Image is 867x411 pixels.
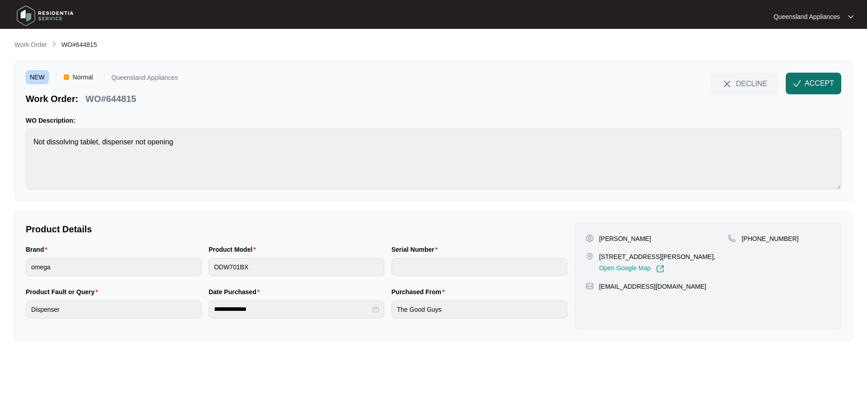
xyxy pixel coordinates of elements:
p: Product Details [26,223,567,236]
p: [EMAIL_ADDRESS][DOMAIN_NAME] [599,282,706,291]
p: [PHONE_NUMBER] [741,234,798,243]
input: Date Purchased [214,305,371,314]
img: Link-External [656,265,664,273]
img: close-Icon [722,79,732,89]
p: Work Order [14,40,47,49]
textarea: Not dissolving tablet, dispenser not opening [26,129,841,189]
p: Queensland Appliances [774,12,840,21]
p: Work Order: [26,92,78,105]
p: WO Description: [26,116,841,125]
a: Open Google Map [599,265,664,273]
input: Product Model [209,258,384,276]
label: Product Fault or Query [26,287,102,296]
img: chevron-right [51,41,58,48]
img: map-pin [586,282,594,290]
p: Queensland Appliances [112,74,178,84]
input: Product Fault or Query [26,300,201,319]
label: Brand [26,245,51,254]
img: map-pin [586,252,594,260]
p: WO#644815 [85,92,136,105]
span: NEW [26,70,49,84]
input: Brand [26,258,201,276]
img: check-Icon [793,79,801,88]
img: user-pin [586,234,594,242]
label: Product Model [209,245,260,254]
button: close-IconDECLINE [710,73,778,94]
span: WO#644815 [61,41,97,48]
input: Purchased From [392,300,567,319]
span: ACCEPT [805,78,834,89]
button: check-IconACCEPT [786,73,841,94]
p: [PERSON_NAME] [599,234,651,243]
span: DECLINE [736,79,767,88]
span: Normal [69,70,97,84]
label: Date Purchased [209,287,263,296]
p: [STREET_ADDRESS][PERSON_NAME], [599,252,716,261]
a: Work Order [13,40,49,50]
label: Purchased From [392,287,448,296]
img: Vercel Logo [64,74,69,80]
img: dropdown arrow [848,14,853,19]
img: residentia service logo [14,2,77,29]
input: Serial Number [392,258,567,276]
img: map-pin [728,234,736,242]
label: Serial Number [392,245,441,254]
